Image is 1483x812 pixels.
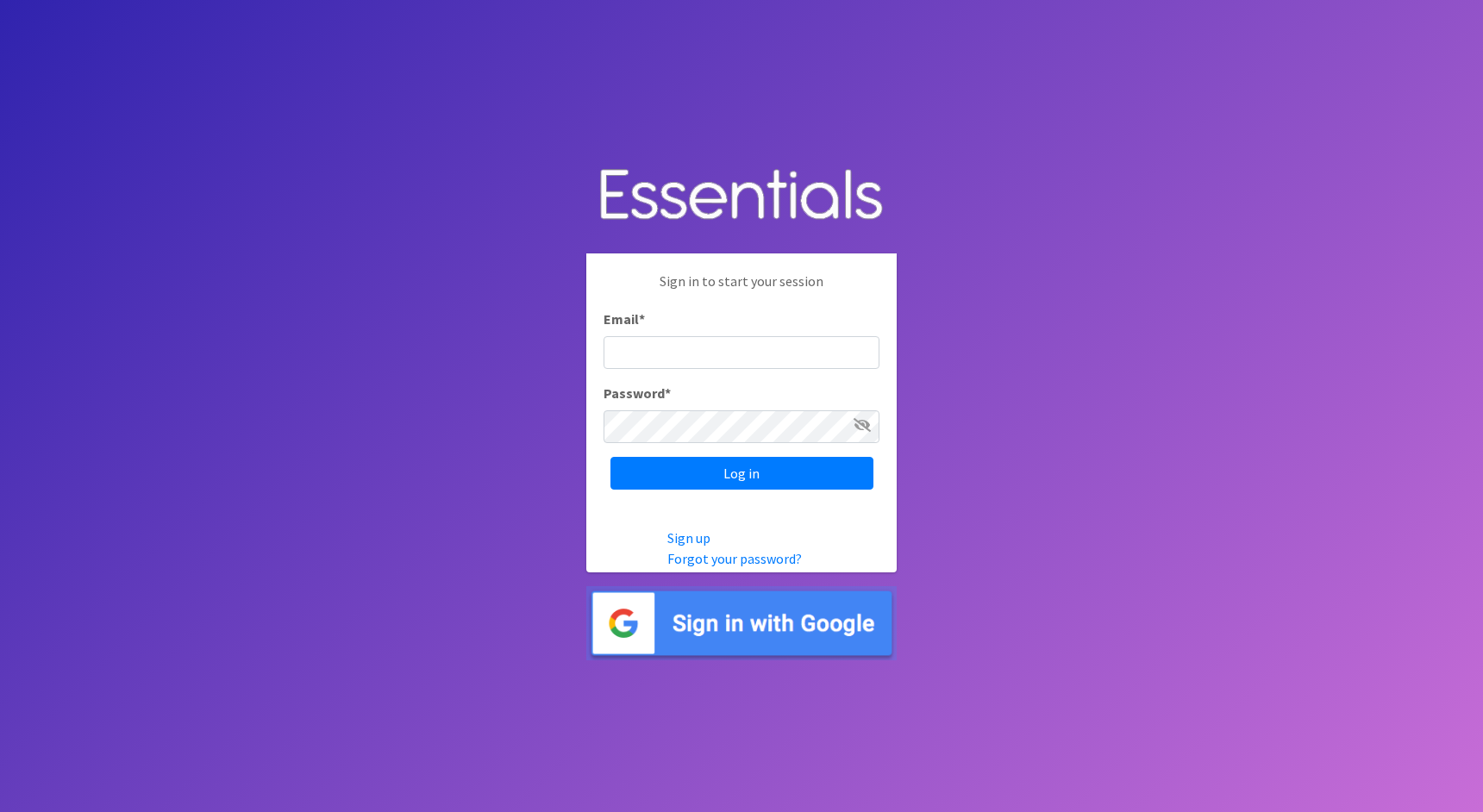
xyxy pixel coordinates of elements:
p: Sign in to start your session [604,271,879,309]
img: Human Essentials [586,152,897,240]
label: Password [604,383,671,403]
img: Sign in with Google [586,586,897,661]
abbr: required [639,310,645,328]
a: Sign up [667,529,710,547]
abbr: required [665,384,671,402]
label: Email [604,309,645,329]
a: Forgot your password? [667,550,802,567]
input: Log in [610,457,873,490]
